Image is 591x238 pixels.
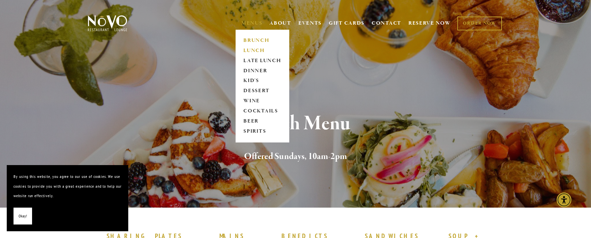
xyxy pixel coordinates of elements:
a: KID'S [241,76,284,86]
section: Cookie banner [7,165,128,231]
a: DINNER [241,66,284,76]
h1: Brunch Menu [99,113,492,135]
a: DESSERT [241,86,284,96]
a: EVENTS [298,20,322,27]
a: MENUS [241,20,263,27]
a: BRUNCH [241,35,284,46]
img: Novo Restaurant &amp; Lounge [86,15,129,32]
a: SPIRITS [241,127,284,137]
a: ABOUT [269,20,291,27]
button: Okay! [14,208,32,225]
h2: Offered Sundays, 10am-2pm [99,150,492,164]
a: ORDER NOW [457,17,502,30]
a: GIFT CARDS [329,17,365,30]
a: WINE [241,96,284,106]
a: LATE LUNCH [241,56,284,66]
a: CONTACT [372,17,401,30]
p: By using this website, you agree to our use of cookies. We use cookies to provide you with a grea... [14,172,122,201]
a: COCKTAILS [241,106,284,116]
span: Okay! [19,211,27,221]
a: RESERVE NOW [408,17,451,30]
a: BEER [241,116,284,127]
div: Accessibility Menu [557,192,571,207]
a: LUNCH [241,46,284,56]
